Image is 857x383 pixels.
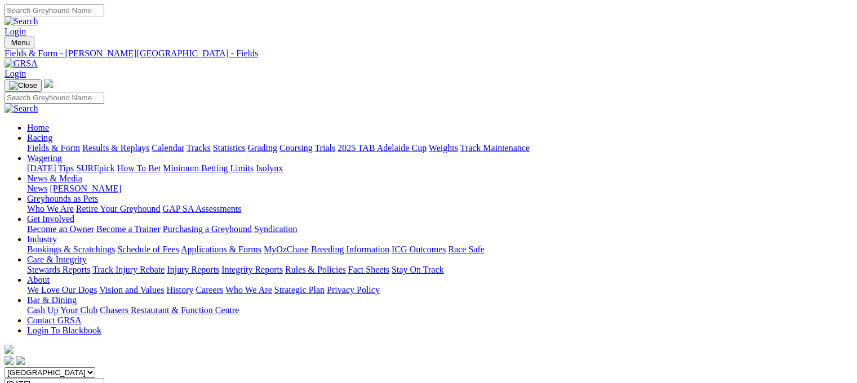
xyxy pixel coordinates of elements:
[5,37,34,48] button: Toggle navigation
[285,265,346,274] a: Rules & Policies
[5,92,104,104] input: Search
[92,265,165,274] a: Track Injury Rebate
[27,204,852,214] div: Greyhounds as Pets
[163,163,254,173] a: Minimum Betting Limits
[9,81,37,90] img: Close
[117,244,179,254] a: Schedule of Fees
[27,265,90,274] a: Stewards Reports
[448,244,484,254] a: Race Safe
[248,143,277,153] a: Grading
[27,275,50,284] a: About
[27,224,94,234] a: Become an Owner
[27,285,852,295] div: About
[27,315,81,325] a: Contact GRSA
[27,173,82,183] a: News & Media
[27,163,852,173] div: Wagering
[314,143,335,153] a: Trials
[27,305,852,315] div: Bar & Dining
[166,285,193,295] a: History
[27,326,101,335] a: Login To Blackbook
[100,305,239,315] a: Chasers Restaurant & Function Centre
[27,143,80,153] a: Fields & Form
[27,194,98,203] a: Greyhounds as Pets
[27,153,62,163] a: Wagering
[27,265,852,275] div: Care & Integrity
[221,265,283,274] a: Integrity Reports
[167,265,219,274] a: Injury Reports
[5,345,14,354] img: logo-grsa-white.png
[256,163,283,173] a: Isolynx
[27,123,49,132] a: Home
[5,16,38,26] img: Search
[99,285,164,295] a: Vision and Values
[76,163,114,173] a: SUREpick
[27,133,52,142] a: Racing
[27,244,115,254] a: Bookings & Scratchings
[264,244,309,254] a: MyOzChase
[152,143,184,153] a: Calendar
[27,184,852,194] div: News & Media
[225,285,272,295] a: Who We Are
[274,285,325,295] a: Strategic Plan
[392,244,446,254] a: ICG Outcomes
[311,244,389,254] a: Breeding Information
[5,5,104,16] input: Search
[76,204,161,213] a: Retire Your Greyhound
[254,224,297,234] a: Syndication
[163,204,242,213] a: GAP SA Assessments
[27,204,74,213] a: Who We Are
[5,79,42,92] button: Toggle navigation
[27,305,97,315] a: Cash Up Your Club
[5,356,14,365] img: facebook.svg
[27,163,74,173] a: [DATE] Tips
[96,224,161,234] a: Become a Trainer
[5,69,26,78] a: Login
[82,143,149,153] a: Results & Replays
[44,79,53,88] img: logo-grsa-white.png
[27,234,57,244] a: Industry
[5,59,38,69] img: GRSA
[27,255,87,264] a: Care & Integrity
[27,184,47,193] a: News
[11,38,30,47] span: Menu
[16,356,25,365] img: twitter.svg
[27,224,852,234] div: Get Involved
[187,143,211,153] a: Tracks
[392,265,443,274] a: Stay On Track
[5,26,26,36] a: Login
[460,143,530,153] a: Track Maintenance
[50,184,121,193] a: [PERSON_NAME]
[27,143,852,153] div: Racing
[429,143,458,153] a: Weights
[5,104,38,114] img: Search
[117,163,161,173] a: How To Bet
[27,295,77,305] a: Bar & Dining
[338,143,427,153] a: 2025 TAB Adelaide Cup
[348,265,389,274] a: Fact Sheets
[27,244,852,255] div: Industry
[327,285,380,295] a: Privacy Policy
[213,143,246,153] a: Statistics
[5,48,852,59] a: Fields & Form - [PERSON_NAME][GEOGRAPHIC_DATA] - Fields
[163,224,252,234] a: Purchasing a Greyhound
[27,214,74,224] a: Get Involved
[279,143,313,153] a: Coursing
[181,244,261,254] a: Applications & Forms
[196,285,223,295] a: Careers
[27,285,97,295] a: We Love Our Dogs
